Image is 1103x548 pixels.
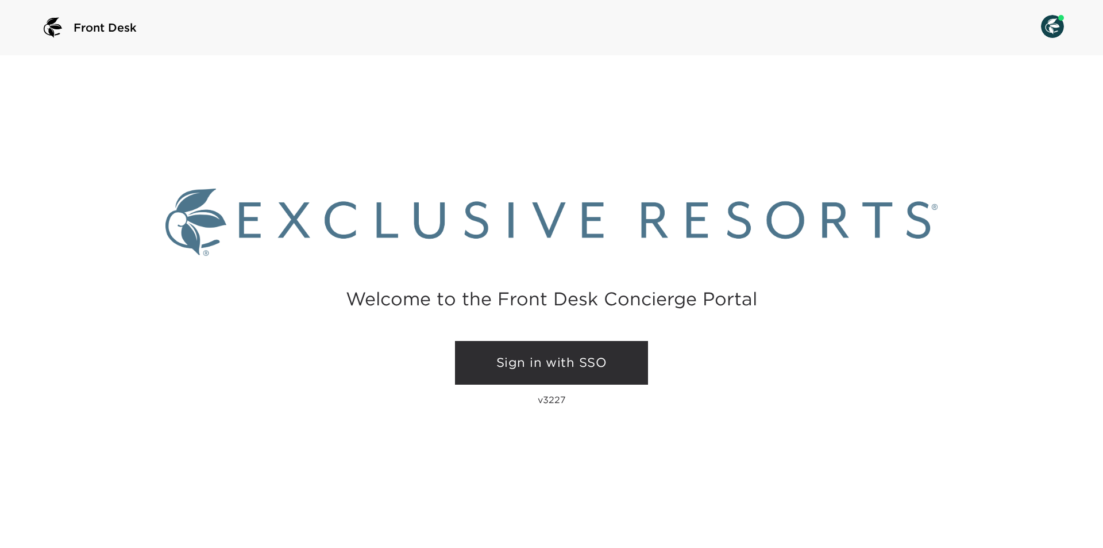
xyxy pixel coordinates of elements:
[1041,15,1064,38] img: User
[74,20,137,36] span: Front Desk
[346,290,757,308] h2: Welcome to the Front Desk Concierge Portal
[455,341,648,385] a: Sign in with SSO
[165,189,938,256] img: Exclusive Resorts logo
[538,394,566,405] p: v3227
[39,14,67,41] img: logo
